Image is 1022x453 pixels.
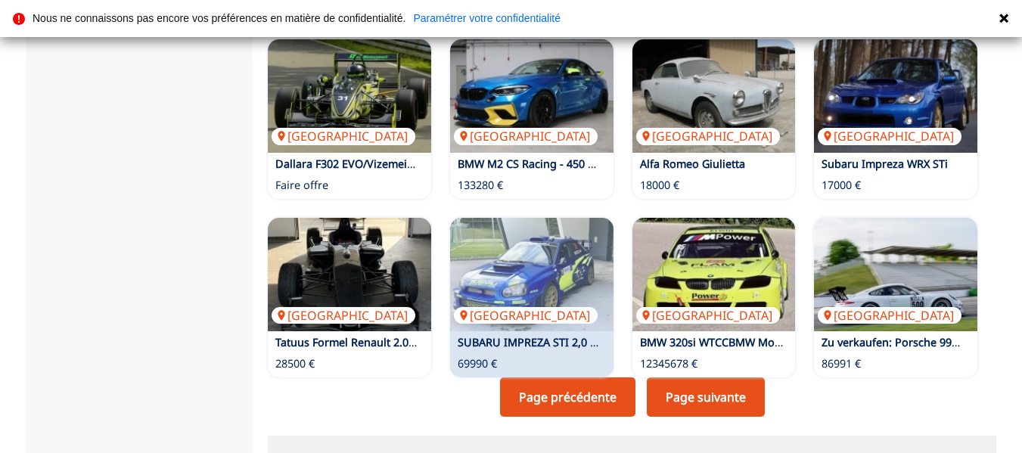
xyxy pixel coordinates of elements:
p: 18000 € [640,178,679,193]
a: BMW 320si WTCCBMW Motorsport telaio 604[GEOGRAPHIC_DATA] [632,218,796,331]
p: 28500 € [275,356,315,371]
a: Tatuus Formel Renault 2.0 Paddle Shift[GEOGRAPHIC_DATA] [268,218,431,331]
a: Dallara F302 EVO/Vizemeister Berg DM/akt. Technikstand! [275,157,572,171]
a: Dallara F302 EVO/Vizemeister Berg DM/akt. Technikstand![GEOGRAPHIC_DATA] [268,39,431,153]
a: SUBARU IMPREZA STI 2,0 TURBO WRC REPLIKA[GEOGRAPHIC_DATA] [450,218,614,331]
a: BMW M2 CS Racing - 450 PS - 3.920 km - [458,157,663,171]
p: 12345678 € [640,356,697,371]
p: [GEOGRAPHIC_DATA] [636,307,780,324]
a: Zu verkaufen: Porsche 991.1 GT3 Cup – Baujahr 2016[GEOGRAPHIC_DATA] [814,218,977,331]
img: BMW M2 CS Racing - 450 PS - 3.920 km - [450,39,614,153]
img: Subaru Impreza WRX STi [814,39,977,153]
a: Paramétrer votre confidentialité [413,13,561,23]
img: SUBARU IMPREZA STI 2,0 TURBO WRC REPLIKA [450,218,614,331]
p: 69990 € [458,356,497,371]
p: [GEOGRAPHIC_DATA] [454,128,598,144]
img: BMW 320si WTCCBMW Motorsport telaio 604 [632,218,796,331]
img: Zu verkaufen: Porsche 991.1 GT3 Cup – Baujahr 2016 [814,218,977,331]
a: Page suivante [647,377,765,417]
a: Subaru Impreza WRX STi[GEOGRAPHIC_DATA] [814,39,977,153]
p: [GEOGRAPHIC_DATA] [636,128,780,144]
a: Page précédente [500,377,635,417]
img: Dallara F302 EVO/Vizemeister Berg DM/akt. Technikstand! [268,39,431,153]
p: [GEOGRAPHIC_DATA] [272,307,415,324]
a: Alfa Romeo Giulietta[GEOGRAPHIC_DATA] [632,39,796,153]
p: 86991 € [822,356,861,371]
p: [GEOGRAPHIC_DATA] [818,307,961,324]
a: Tatuus Formel Renault 2.0 Paddle Shift [275,335,474,349]
p: [GEOGRAPHIC_DATA] [454,307,598,324]
p: Faire offre [275,178,328,193]
p: [GEOGRAPHIC_DATA] [272,128,415,144]
p: 133280 € [458,178,503,193]
a: Subaru Impreza WRX STi [822,157,948,171]
p: [GEOGRAPHIC_DATA] [818,128,961,144]
a: BMW M2 CS Racing - 450 PS - 3.920 km -[GEOGRAPHIC_DATA] [450,39,614,153]
img: Tatuus Formel Renault 2.0 Paddle Shift [268,218,431,331]
a: SUBARU IMPREZA STI 2,0 TURBO WRC REPLIKA [458,335,699,349]
a: Alfa Romeo Giulietta [640,157,745,171]
p: 17000 € [822,178,861,193]
a: BMW 320si WTCCBMW Motorsport telaio 604 [640,335,870,349]
p: Nous ne connaissons pas encore vos préférences en matière de confidentialité. [33,13,405,23]
img: Alfa Romeo Giulietta [632,39,796,153]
